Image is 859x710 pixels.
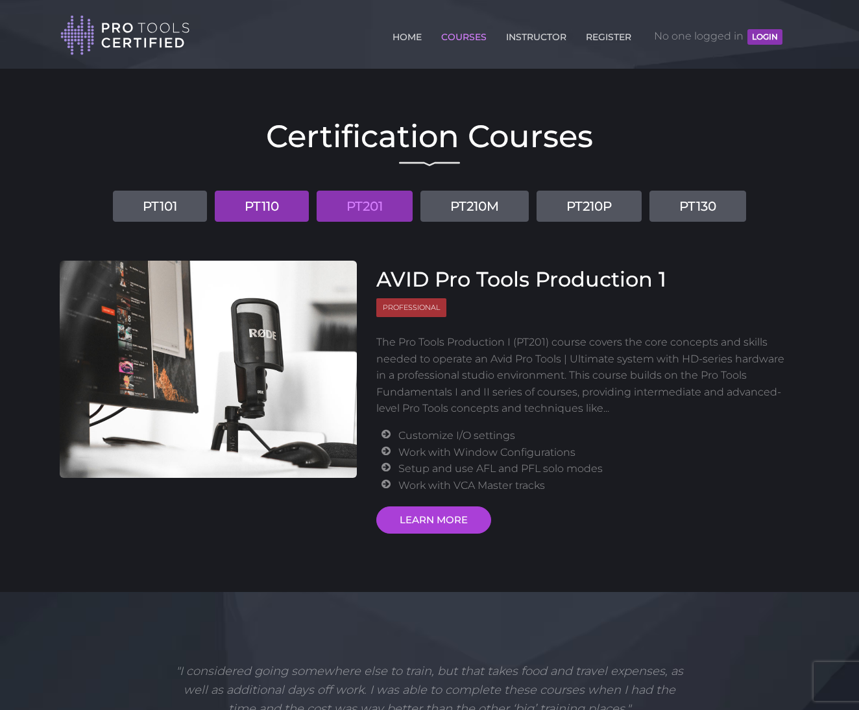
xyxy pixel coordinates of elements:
p: The Pro Tools Production I (PT201) course covers the core concepts and skills needed to operate a... [376,334,790,417]
span: No one logged in [654,17,782,56]
a: COURSES [438,24,490,45]
a: LEARN MORE [376,506,491,534]
img: AVID Pro Tools Production 1 Course [60,261,357,478]
img: decorative line [399,161,460,167]
a: PT201 [317,191,413,222]
a: PT210P [537,191,642,222]
button: LOGIN [747,29,782,45]
li: Customize I/O settings [398,427,790,444]
li: Work with Window Configurations [398,444,790,461]
img: Pro Tools Certified Logo [60,14,190,56]
a: REGISTER [583,24,635,45]
a: PT110 [215,191,309,222]
a: PT210M [420,191,529,222]
a: PT130 [649,191,746,222]
a: INSTRUCTOR [503,24,570,45]
li: Work with VCA Master tracks [398,477,790,494]
span: Professional [376,298,446,317]
a: PT101 [113,191,207,222]
h3: AVID Pro Tools Production 1 [376,267,790,292]
h2: Certification Courses [60,121,799,152]
a: HOME [389,24,425,45]
li: Setup and use AFL and PFL solo modes [398,460,790,477]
